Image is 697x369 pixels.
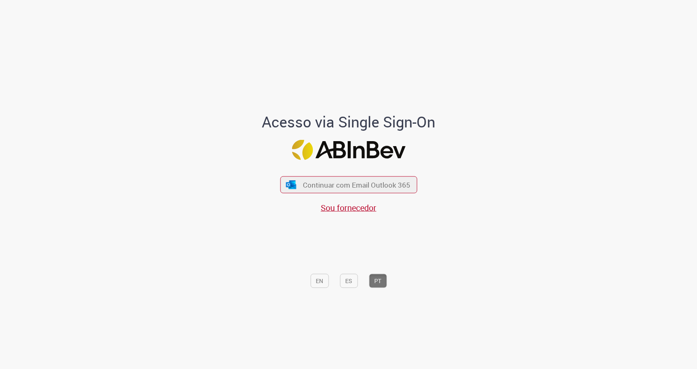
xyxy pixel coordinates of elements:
a: Sou fornecedor [321,202,376,213]
button: ícone Azure/Microsoft 360 Continuar com Email Outlook 365 [280,176,417,193]
span: Continuar com Email Outlook 365 [303,180,410,190]
img: ícone Azure/Microsoft 360 [285,180,297,189]
h1: Acesso via Single Sign-On [234,113,464,130]
button: ES [340,274,358,288]
button: PT [369,274,387,288]
button: EN [310,274,329,288]
img: Logo ABInBev [292,140,405,160]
